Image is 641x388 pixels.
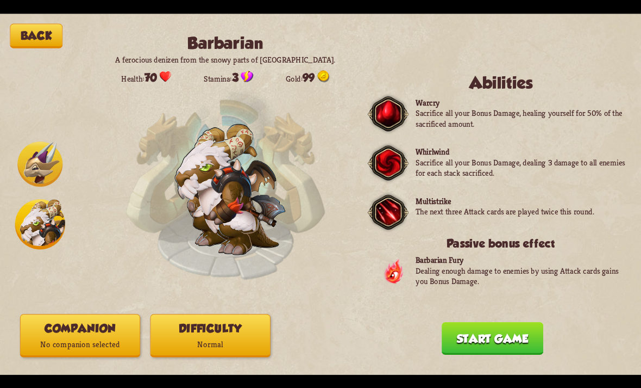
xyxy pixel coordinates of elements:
[105,34,346,52] h2: Barbarian
[150,314,271,357] button: DifficultyNormal
[303,71,315,84] span: 99
[368,191,409,233] img: Dark_Frame.png
[416,157,626,178] p: Sacrifice all your Bonus Damage, dealing 3 damage to all enemies for each stack sacrificed.
[204,70,253,84] div: Stamina:
[368,142,409,184] img: Dark_Frame.png
[21,336,140,353] p: No companion selected
[232,71,238,84] span: 3
[144,71,157,84] span: 70
[159,70,171,82] img: Heart.png
[125,84,325,285] img: Enchantment_Altar.png
[383,257,404,285] img: DragonFury.png
[175,124,286,255] img: Barbarian_Dragon.png
[416,146,626,157] p: Whirlwind
[20,314,140,357] button: CompanionNo companion selected
[442,322,543,355] button: Start game
[416,97,626,108] p: Warcry
[175,125,286,255] img: Barbarian_Dragon.png
[17,141,62,187] img: Chevalier_Dragon_Icon.png
[15,199,65,249] img: Barbarian_Dragon_Icon.png
[416,195,594,206] p: Multistrike
[105,54,346,65] p: A ferocious denizen from the snowy parts of [GEOGRAPHIC_DATA].
[375,73,626,92] h2: Abilities
[10,23,62,48] button: Back
[375,237,626,250] h3: Passive bonus effect
[368,93,409,134] img: Dark_Frame.png
[416,108,626,129] p: Sacrifice all your Bonus Damage, healing yourself for 50% of the sacrificed amount.
[416,206,594,217] p: The next three Attack cards are played twice this round.
[241,70,254,82] img: Stamina_Icon.png
[121,70,171,84] div: Health:
[416,255,626,265] p: Barbarian Fury
[416,265,626,286] p: Dealing enough damage to enemies by using Attack cards gains you Bonus Damage.
[317,70,329,82] img: Gold.png
[286,70,329,84] div: Gold:
[150,336,269,353] p: Normal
